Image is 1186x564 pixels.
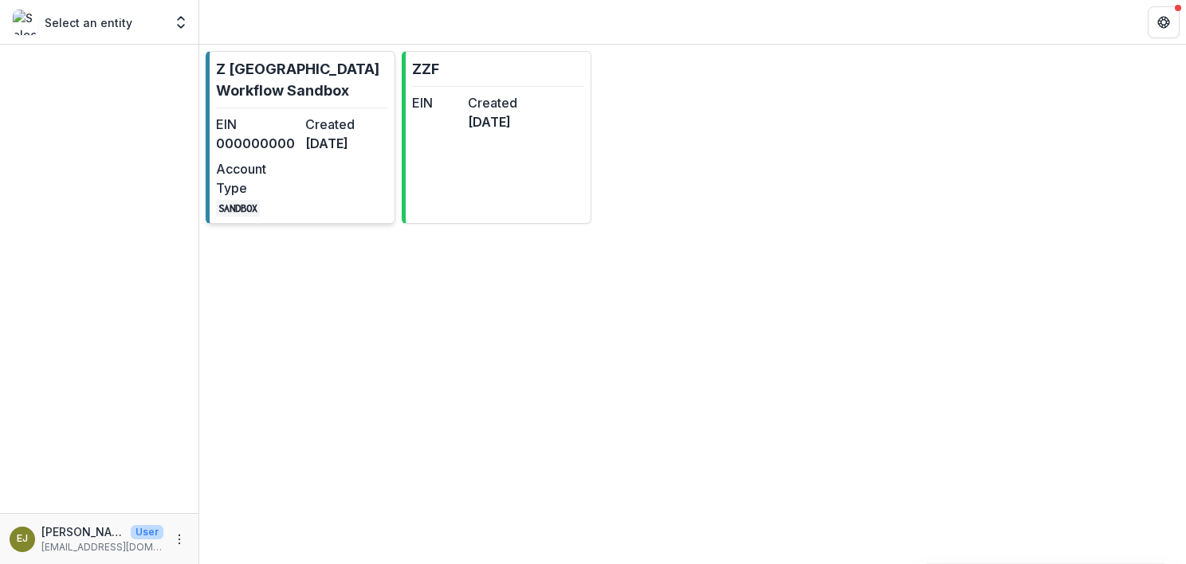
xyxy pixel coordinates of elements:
[468,112,517,131] dd: [DATE]
[216,134,299,153] dd: 000000000
[402,51,591,224] a: ZZFEINCreated[DATE]
[216,115,299,134] dt: EIN
[41,523,124,540] p: [PERSON_NAME]
[41,540,163,554] p: [EMAIL_ADDRESS][DOMAIN_NAME]
[216,58,388,101] p: Z [GEOGRAPHIC_DATA] Workflow Sandbox
[170,530,189,549] button: More
[170,6,192,38] button: Open entity switcher
[305,115,388,134] dt: Created
[45,14,132,31] p: Select an entity
[216,200,260,217] code: SANDBOX
[17,534,28,544] div: Emelie Jutblad
[206,51,395,224] a: Z [GEOGRAPHIC_DATA] Workflow SandboxEIN000000000Created[DATE]Account TypeSANDBOX
[216,159,299,198] dt: Account Type
[131,525,163,539] p: User
[305,134,388,153] dd: [DATE]
[1148,6,1180,38] button: Get Help
[13,10,38,35] img: Select an entity
[468,93,517,112] dt: Created
[412,93,461,112] dt: EIN
[412,58,439,80] p: ZZF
